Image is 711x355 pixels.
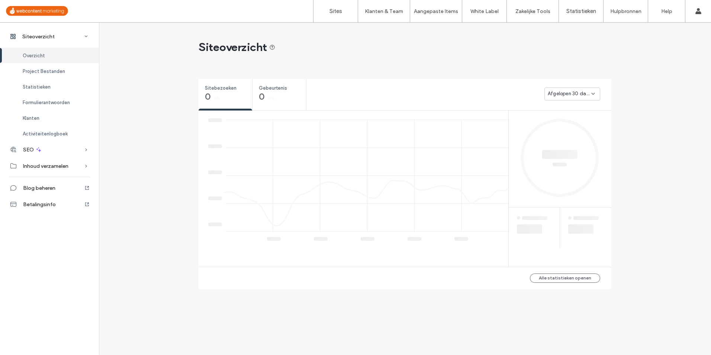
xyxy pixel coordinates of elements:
label: Sites [329,8,342,15]
div: ‌ [517,216,520,221]
label: Help [661,8,672,15]
span: ‌ [267,237,281,241]
span: Inhoud verzamelen [23,163,68,169]
div: ‌ [208,118,216,129]
div: ‌ [568,216,572,221]
span: ‌ [568,216,572,220]
span: Blog beheren [23,185,55,191]
span: ‌ [208,118,222,122]
div: ‌ [208,222,216,233]
div: ‌ [208,170,216,181]
span: Klanten [23,115,39,121]
span: ‌ [517,216,520,220]
span: Project Bestanden [23,68,65,74]
span: ‌ [573,216,599,220]
button: Alle statistieken openen [530,274,600,283]
span: ‌ [542,150,578,159]
span: 0 [205,93,210,100]
div: ‌ [208,144,216,155]
span: ‌ [568,224,593,234]
label: White Label [470,8,499,15]
span: ‌ [553,163,567,166]
div: ‌ [454,237,468,242]
span: ‌ [208,223,222,226]
label: Aangepaste Items [414,8,458,15]
div: ‌ [314,237,328,242]
span: 0% [214,95,221,102]
span: Activiteitenlogboek [23,131,68,137]
div: ‌ [361,237,374,242]
label: Hulpbronnen [610,8,641,15]
span: ‌ [208,196,222,200]
span: Siteoverzicht [199,40,275,55]
span: SEO [23,147,34,153]
div: ‌ [267,237,281,242]
span: ‌ [314,237,328,241]
div: ‌ [553,162,567,168]
span: ‌ [208,144,222,148]
label: Statistieken [566,8,596,15]
span: Overzicht [23,53,45,58]
span: 0 [259,93,264,100]
div: ‌ [208,196,216,207]
label: Klanten & Team [365,8,403,15]
div: ‌ [408,237,421,242]
span: Sitebezoeken [205,84,241,92]
span: Help [17,5,32,12]
span: ‌ [454,237,468,241]
span: ‌ [208,170,222,174]
span: Siteoverzicht [22,33,55,40]
span: ‌ [408,237,421,241]
span: Gebeurtenis [259,84,295,92]
span: ‌ [522,216,547,220]
span: Formulierantwoorden [23,100,70,105]
span: Statistieken [23,84,51,90]
span: 0% [268,95,274,102]
span: ‌ [517,224,542,234]
label: Zakelijke Tools [515,8,550,15]
span: Betalingsinfo [23,201,56,208]
span: Afgelopen 30 dagen [548,90,591,97]
span: ‌ [361,237,374,241]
